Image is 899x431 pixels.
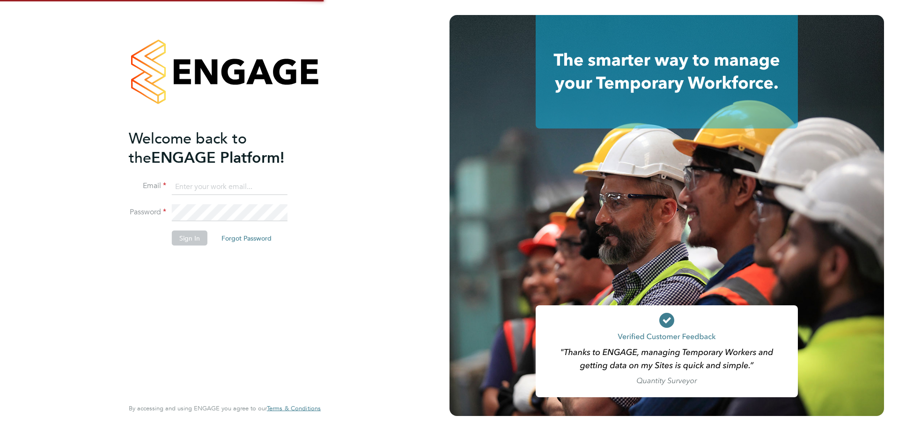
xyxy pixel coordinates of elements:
label: Email [129,181,166,191]
label: Password [129,207,166,217]
button: Forgot Password [214,231,279,246]
input: Enter your work email... [172,178,287,195]
a: Terms & Conditions [267,405,321,412]
span: By accessing and using ENGAGE you agree to our [129,404,321,412]
button: Sign In [172,231,207,246]
span: Welcome back to the [129,129,247,166]
h2: ENGAGE Platform! [129,129,311,167]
